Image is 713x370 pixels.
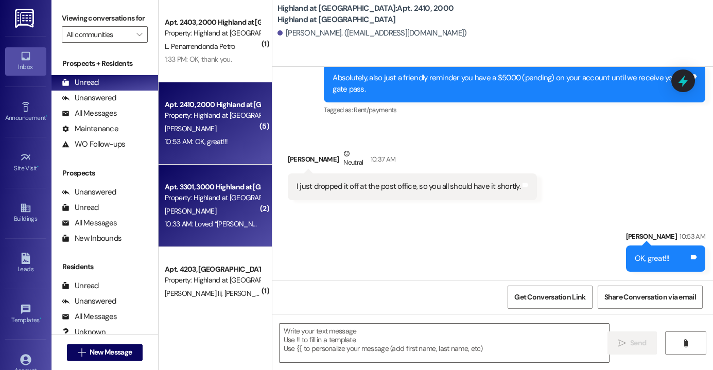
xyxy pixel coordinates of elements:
[333,73,689,95] div: Absolutely, also just a friendly reminder you have a $50.00 (pending) on your account until we re...
[165,219,534,228] div: 10:33 AM: Loved “[PERSON_NAME] (Highland at [GEOGRAPHIC_DATA]): Thank you, I have submitted that ...
[78,348,85,357] i: 
[136,30,142,39] i: 
[62,296,116,307] div: Unanswered
[297,181,520,192] div: I just dropped it off at the post office, so you all should have it shortly.
[224,289,275,298] span: [PERSON_NAME]
[46,113,47,120] span: •
[165,110,260,121] div: Property: Highland at [GEOGRAPHIC_DATA]
[165,137,228,146] div: 10:53 AM: OK, great!!!
[635,253,670,264] div: OK, great!!!
[37,163,39,170] span: •
[51,58,158,69] div: Prospects + Residents
[368,154,396,165] div: 10:37 AM
[626,231,705,245] div: [PERSON_NAME]
[508,286,592,309] button: Get Conversation Link
[62,139,125,150] div: WO Follow-ups
[5,250,46,277] a: Leads
[5,149,46,177] a: Site Visit •
[165,264,260,275] div: Apt. 4203, [GEOGRAPHIC_DATA] at [GEOGRAPHIC_DATA]
[598,286,703,309] button: Share Conversation via email
[677,231,705,242] div: 10:53 AM
[62,93,116,103] div: Unanswered
[165,206,216,216] span: [PERSON_NAME]
[277,28,467,39] div: [PERSON_NAME]. ([EMAIL_ADDRESS][DOMAIN_NAME])
[62,77,99,88] div: Unread
[40,315,41,322] span: •
[62,202,99,213] div: Unread
[165,124,216,133] span: [PERSON_NAME]
[66,26,131,43] input: All communities
[165,99,260,110] div: Apt. 2410, 2000 Highland at [GEOGRAPHIC_DATA]
[630,338,646,348] span: Send
[354,105,397,114] span: Rent/payments
[5,47,46,75] a: Inbox
[90,347,132,358] span: New Message
[618,339,626,347] i: 
[165,192,260,203] div: Property: Highland at [GEOGRAPHIC_DATA]
[341,148,365,170] div: Neutral
[15,9,36,28] img: ResiDesk Logo
[51,168,158,179] div: Prospects
[62,124,118,134] div: Maintenance
[288,148,537,173] div: [PERSON_NAME]
[165,55,232,64] div: 1:33 PM: OK, thank you.
[165,289,224,298] span: [PERSON_NAME] Iii
[324,102,705,117] div: Tagged as:
[62,10,148,26] label: Viewing conversations for
[5,199,46,227] a: Buildings
[604,292,696,303] span: Share Conversation via email
[62,108,117,119] div: All Messages
[5,301,46,328] a: Templates •
[607,331,657,355] button: Send
[62,280,99,291] div: Unread
[514,292,585,303] span: Get Conversation Link
[165,275,260,286] div: Property: Highland at [GEOGRAPHIC_DATA]
[682,339,689,347] i: 
[165,42,235,51] span: L. Penarrendonda Petro
[165,28,260,39] div: Property: Highland at [GEOGRAPHIC_DATA]
[62,233,121,244] div: New Inbounds
[277,3,483,25] b: Highland at [GEOGRAPHIC_DATA]: Apt. 2410, 2000 Highland at [GEOGRAPHIC_DATA]
[62,327,106,338] div: Unknown
[165,182,260,192] div: Apt. 3301, 3000 Highland at [GEOGRAPHIC_DATA]
[62,311,117,322] div: All Messages
[67,344,143,361] button: New Message
[62,218,117,228] div: All Messages
[51,261,158,272] div: Residents
[62,187,116,198] div: Unanswered
[165,17,260,28] div: Apt. 2403, 2000 Highland at [GEOGRAPHIC_DATA]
